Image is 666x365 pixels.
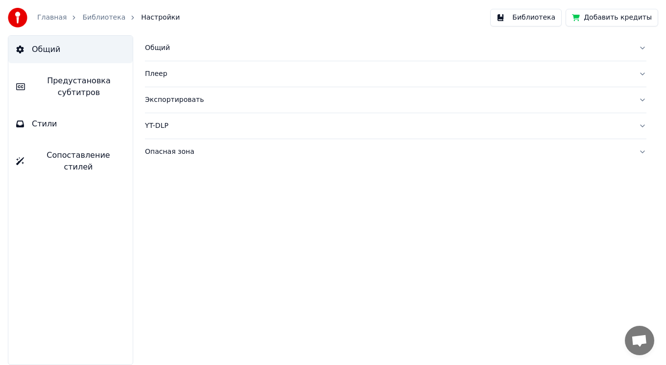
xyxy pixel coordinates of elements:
[8,67,133,106] button: Предустановка субтитров
[8,8,27,27] img: youka
[145,61,646,87] button: Плеер
[145,139,646,165] button: Опасная зона
[145,113,646,139] button: YT-DLP
[33,75,125,98] span: Предустановка субтитров
[8,142,133,181] button: Сопоставление стилей
[32,118,57,130] span: Стили
[8,110,133,138] button: Стили
[145,87,646,113] button: Экспортировать
[37,13,67,23] a: Главная
[625,326,654,355] a: Открытый чат
[566,9,658,26] button: Добавить кредиты
[490,9,562,26] button: Библиотека
[32,149,125,173] span: Сопоставление стилей
[145,43,631,53] div: Общий
[141,13,180,23] span: Настройки
[37,13,180,23] nav: breadcrumb
[82,13,125,23] a: Библиотека
[145,121,631,131] div: YT-DLP
[32,44,60,55] span: Общий
[145,69,631,79] div: Плеер
[145,35,646,61] button: Общий
[8,36,133,63] button: Общий
[145,95,631,105] div: Экспортировать
[145,147,631,157] div: Опасная зона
